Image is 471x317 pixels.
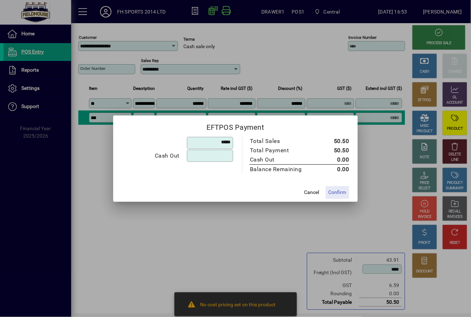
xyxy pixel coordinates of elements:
[329,189,346,196] span: Confirm
[250,146,317,155] td: Total Payment
[326,186,349,199] button: Confirm
[317,146,349,155] td: 50.50
[317,137,349,146] td: 50.50
[250,165,310,174] div: Balance Remaining
[317,155,349,165] td: 0.00
[300,186,323,199] button: Cancel
[122,152,179,160] div: Cash Out
[250,137,317,146] td: Total Sales
[250,155,310,164] div: Cash Out
[304,189,319,196] span: Cancel
[113,116,358,136] h2: EFTPOS Payment
[317,164,349,174] td: 0.00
